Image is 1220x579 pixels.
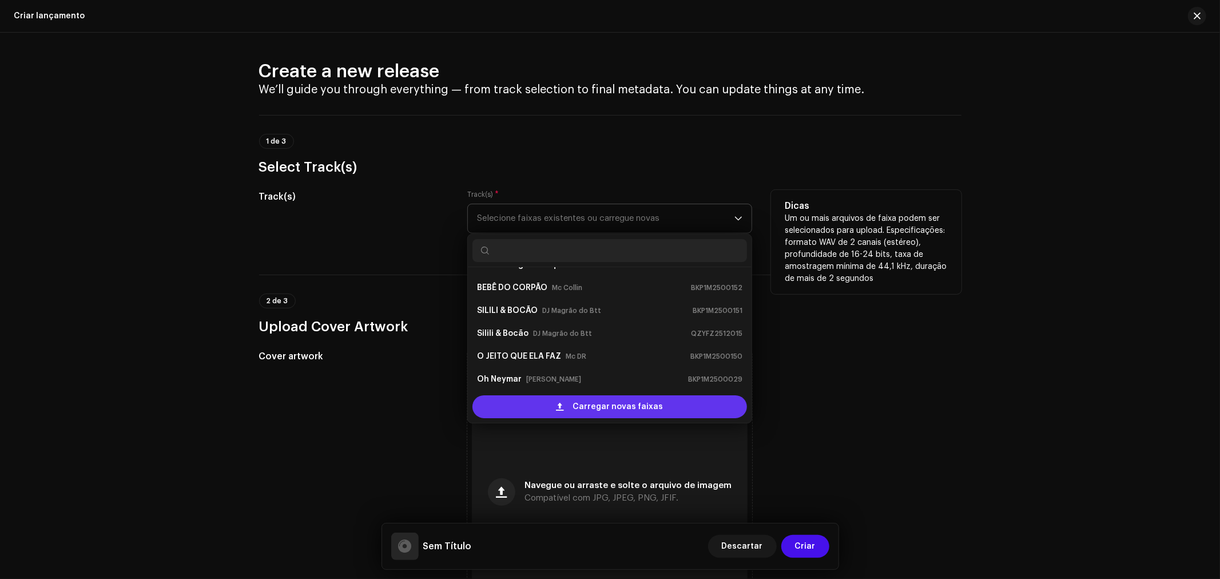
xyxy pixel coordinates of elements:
small: QZYFZ2512015 [691,328,742,339]
strong: Oh Neymar [477,370,522,388]
h5: Cover artwork [259,350,450,363]
small: BKP1M2500151 [693,305,742,316]
strong: SILILI & BOCÃO [477,302,538,320]
p: Um ou mais arquivos de faixa podem ser selecionados para upload. Especificações: formato WAV de 2... [785,213,948,285]
li: SILILI & BOCÃO [472,299,747,322]
span: Compatível com JPG, JPEG, PNG, JFIF. [524,494,678,502]
h5: Track(s) [259,190,450,204]
span: 2 de 3 [267,298,288,304]
li: BEBÊ DO CORPÃO [472,276,747,299]
strong: O JEITO QUE ELA FAZ [477,347,561,366]
button: Criar [781,535,829,558]
span: Carregar novas faixas [573,395,663,418]
div: dropdown trigger [734,204,742,233]
small: [PERSON_NAME] [526,374,581,385]
li: Oh Neymar [472,368,747,391]
small: BKP1M2500152 [691,282,742,294]
h5: Sem Título [423,540,472,553]
h3: Upload Cover Artwork [259,318,961,336]
li: O JEITO QUE ELA FAZ [472,345,747,368]
h4: We’ll guide you through everything — from track selection to final metadata. You can update thing... [259,83,961,97]
h3: Select Track(s) [259,158,961,176]
strong: Silili & Bocão [477,324,528,343]
small: DJ Magrão do Btt [533,328,592,339]
ul: Option List [468,249,752,395]
small: Mc DR [566,351,586,362]
h5: Dicas [785,199,948,213]
span: Descartar [722,535,763,558]
span: Criar [795,535,816,558]
span: Selecione faixas existentes ou carregue novas [477,204,734,233]
small: DJ Magrão do Btt [542,305,601,316]
strong: BEBÊ DO CORPÃO [477,279,547,297]
button: Descartar [708,535,777,558]
h2: Create a new release [259,60,961,83]
span: Navegue ou arraste e solte o arquivo de imagem [524,482,732,490]
small: Mc Collin [552,282,582,294]
small: BKP1M2500029 [688,374,742,385]
small: BKP1M2500150 [690,351,742,362]
label: Track(s) [467,190,499,199]
span: 1 de 3 [267,138,287,145]
li: Silili & Bocão [472,322,747,345]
